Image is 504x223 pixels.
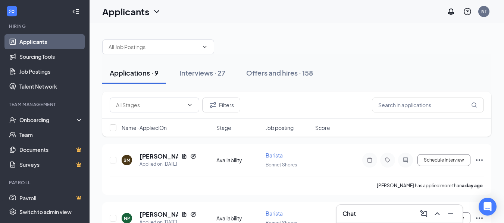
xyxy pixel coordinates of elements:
[216,214,262,222] div: Availability
[19,208,72,216] div: Switch to admin view
[140,160,196,168] div: Applied on [DATE]
[72,8,79,15] svg: Collapse
[401,157,410,163] svg: ActiveChat
[116,101,184,109] input: All Stages
[202,98,240,112] button: Filter Filters
[266,210,283,217] span: Barista
[19,157,83,172] a: SurveysCrown
[433,209,442,218] svg: ChevronUp
[152,7,161,16] svg: ChevronDown
[383,157,392,163] svg: Tag
[190,153,196,159] svg: Reapply
[216,156,262,164] div: Availability
[140,210,178,219] h5: [PERSON_NAME]
[446,209,455,218] svg: Minimize
[187,102,193,108] svg: ChevronDown
[419,209,428,218] svg: ComposeMessage
[266,124,294,131] span: Job posting
[124,215,130,222] div: NP
[365,157,374,163] svg: Note
[475,156,484,165] svg: Ellipses
[462,183,483,188] b: a day ago
[479,198,497,216] div: Open Intercom Messenger
[372,98,484,112] input: Search in applications
[179,68,225,77] div: Interviews · 27
[266,162,297,168] span: Bonnet Shores
[109,43,199,51] input: All Job Postings
[209,101,217,109] svg: Filter
[122,124,167,131] span: Name · Applied On
[9,101,82,108] div: Team Management
[181,153,187,159] svg: Document
[246,68,313,77] div: Offers and hires · 158
[266,152,283,159] span: Barista
[445,208,457,220] button: Minimize
[202,44,208,50] svg: ChevronDown
[447,7,456,16] svg: Notifications
[19,34,83,49] a: Applicants
[19,64,83,79] a: Job Postings
[102,5,149,18] h1: Applicants
[8,7,16,15] svg: WorkstreamLogo
[9,23,82,29] div: Hiring
[19,116,77,124] div: Onboarding
[431,208,443,220] button: ChevronUp
[19,142,83,157] a: DocumentsCrown
[216,124,231,131] span: Stage
[481,8,487,15] div: NT
[315,124,330,131] span: Score
[463,7,472,16] svg: QuestionInfo
[417,154,470,166] button: Schedule Interview
[475,214,484,223] svg: Ellipses
[471,102,477,108] svg: MagnifyingGlass
[342,210,356,218] h3: Chat
[418,208,430,220] button: ComposeMessage
[9,116,16,124] svg: UserCheck
[19,79,83,94] a: Talent Network
[19,127,83,142] a: Team
[123,157,130,163] div: SM
[19,49,83,64] a: Sourcing Tools
[19,191,83,206] a: PayrollCrown
[377,182,484,189] p: [PERSON_NAME] has applied more than .
[9,208,16,216] svg: Settings
[190,211,196,217] svg: Reapply
[140,152,178,160] h5: [PERSON_NAME]
[181,211,187,217] svg: Document
[9,179,82,186] div: Payroll
[110,68,159,77] div: Applications · 9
